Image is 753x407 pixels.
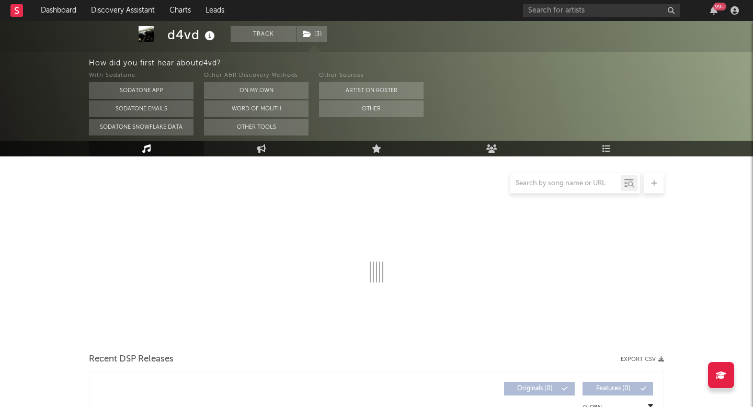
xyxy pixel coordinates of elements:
[319,70,424,82] div: Other Sources
[710,6,717,15] button: 99+
[319,100,424,117] button: Other
[319,82,424,99] button: Artist on Roster
[511,386,559,392] span: Originals ( 0 )
[167,26,218,43] div: d4vd
[296,26,327,42] button: (3)
[204,70,309,82] div: Other A&R Discovery Methods
[204,100,309,117] button: Word Of Mouth
[621,356,664,363] button: Export CSV
[89,119,193,135] button: Sodatone Snowflake Data
[89,353,174,366] span: Recent DSP Releases
[204,82,309,99] button: On My Own
[89,57,753,70] div: How did you first hear about d4vd ?
[523,4,680,17] input: Search for artists
[89,100,193,117] button: Sodatone Emails
[510,179,621,188] input: Search by song name or URL
[231,26,296,42] button: Track
[504,382,575,395] button: Originals(0)
[89,82,193,99] button: Sodatone App
[583,382,653,395] button: Features(0)
[204,119,309,135] button: Other Tools
[296,26,327,42] span: ( 3 )
[713,3,726,10] div: 99 +
[89,70,193,82] div: With Sodatone
[589,386,637,392] span: Features ( 0 )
